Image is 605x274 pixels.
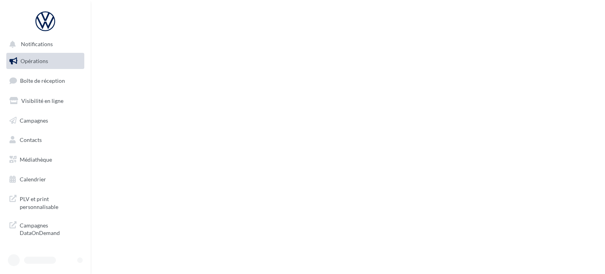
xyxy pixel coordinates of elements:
span: PLV et print personnalisable [20,194,81,211]
a: Visibilité en ligne [5,93,86,109]
span: Opérations [20,58,48,64]
a: Contacts [5,132,86,148]
span: Campagnes DataOnDemand [20,220,81,237]
span: Contacts [20,136,42,143]
a: Médiathèque [5,151,86,168]
span: Notifications [21,41,53,48]
a: Boîte de réception [5,72,86,89]
a: Campagnes [5,112,86,129]
a: Campagnes DataOnDemand [5,217,86,240]
span: Boîte de réception [20,77,65,84]
span: Calendrier [20,176,46,183]
span: Visibilité en ligne [21,97,63,104]
a: PLV et print personnalisable [5,190,86,214]
span: Médiathèque [20,156,52,163]
a: Calendrier [5,171,86,188]
a: Opérations [5,53,86,69]
span: Campagnes [20,117,48,123]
